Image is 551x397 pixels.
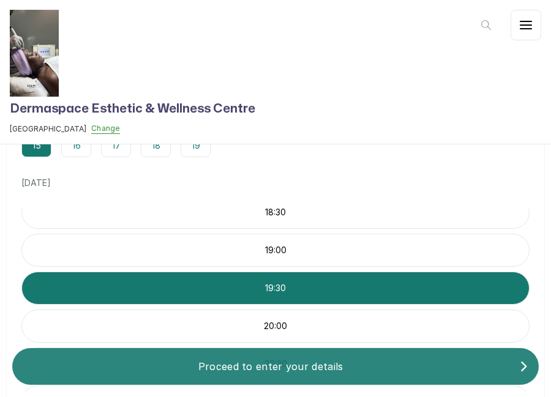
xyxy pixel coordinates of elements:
[22,206,529,218] p: 18:30
[10,124,86,134] span: [GEOGRAPHIC_DATA]
[10,124,255,134] button: [GEOGRAPHIC_DATA]Change
[32,139,41,152] p: 15
[192,139,200,152] p: 19
[22,282,529,294] p: 19:30
[112,139,121,152] p: 17
[12,348,539,385] button: Proceed to enter your details
[22,320,529,332] p: 20:00
[10,10,59,97] img: business logo
[22,359,519,374] p: Proceed to enter your details
[22,244,529,256] p: 19:00
[10,99,255,119] h1: Dermaspace Esthetic & Wellness Centre
[72,139,81,152] p: 16
[91,124,120,134] button: Change
[21,177,530,189] p: [DATE]
[152,139,160,152] p: 18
